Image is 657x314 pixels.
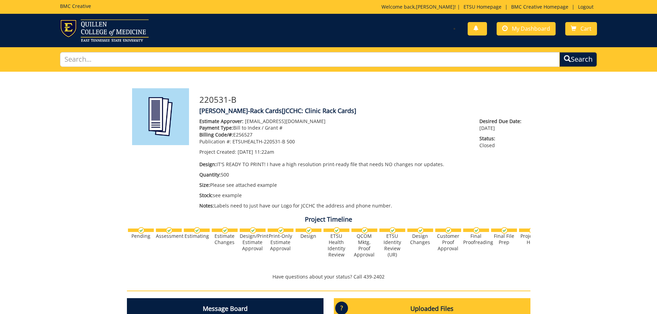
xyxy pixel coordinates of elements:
img: checkmark [389,227,396,234]
span: ETSUHEALTH-220531-B 500 [232,138,295,145]
img: checkmark [222,227,228,234]
p: Bill to Index / Grant # [199,124,469,131]
div: Design/Print Estimate Approval [240,233,266,252]
img: Product featured image [132,88,189,145]
p: see example [199,192,469,199]
p: Please see attached example [199,182,469,189]
div: Pending [128,233,154,239]
img: checkmark [138,227,145,234]
a: Cart [565,22,597,36]
img: checkmark [445,227,452,234]
h4: [PERSON_NAME]-Rack Cards [199,108,525,114]
p: Labels need to just have our Logo for JCCHC the address and phone number. [199,202,469,209]
div: Final File Prep [491,233,517,245]
img: checkmark [361,227,368,234]
span: [DATE] 11:22am [238,149,274,155]
div: Final Proofreading [463,233,489,245]
div: Print-Only Estimate Approval [268,233,293,252]
img: checkmark [501,227,508,234]
a: Logout [575,3,597,10]
div: Project on Hold [519,233,545,245]
span: My Dashboard [512,25,550,32]
div: Design [296,233,321,239]
img: checkmark [166,227,172,234]
div: ETSU Identity Review (UR) [379,233,405,258]
span: Quantity: [199,171,221,178]
img: checkmark [278,227,284,234]
span: Stock: [199,192,213,199]
span: Publication #: [199,138,231,145]
button: Search [559,52,597,67]
a: BMC Creative Homepage [508,3,572,10]
h4: Project Timeline [127,216,530,223]
span: Size: [199,182,210,188]
div: Design Changes [407,233,433,245]
p: IT'S READY TO PRINT! I have a high resolution print-ready file that needs NO changes nor updates. [199,161,469,168]
div: Customer Proof Approval [435,233,461,252]
h3: 220531-B [199,95,525,104]
img: ETSU logo [60,19,149,42]
img: checkmark [473,227,480,234]
span: [JCCHC: Clinic Rack Cards] [282,107,356,115]
p: E256527 [199,131,469,138]
img: checkmark [306,227,312,234]
span: Estimate Approver: [199,118,243,124]
img: checkmark [250,227,256,234]
span: Payment Type: [199,124,233,131]
p: Have questions about your status? Call 439-2402 [127,273,530,280]
span: Status: [479,135,525,142]
a: ETSU Homepage [460,3,505,10]
div: Estimating [184,233,210,239]
span: Notes: [199,202,214,209]
a: [PERSON_NAME] [416,3,455,10]
h5: BMC Creative [60,3,91,9]
span: Cart [580,25,591,32]
img: checkmark [334,227,340,234]
img: checkmark [194,227,200,234]
p: Welcome back, ! | | | [381,3,597,10]
img: checkmark [417,227,424,234]
span: Desired Due Date: [479,118,525,125]
span: Project Created: [199,149,236,155]
div: Estimate Changes [212,233,238,245]
div: Assessment [156,233,182,239]
a: My Dashboard [497,22,556,36]
p: Closed [479,135,525,149]
p: [EMAIL_ADDRESS][DOMAIN_NAME] [199,118,469,125]
div: QCOM Mktg. Proof Approval [351,233,377,258]
p: [DATE] [479,118,525,132]
img: checkmark [529,227,536,234]
div: ETSU Health Identity Review [323,233,349,258]
span: Design: [199,161,217,168]
span: Billing Code/#: [199,131,233,138]
input: Search... [60,52,560,67]
p: 500 [199,171,469,178]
